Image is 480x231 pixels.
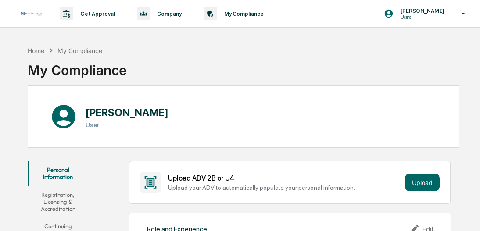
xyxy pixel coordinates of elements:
p: My Compliance [217,11,268,17]
h1: [PERSON_NAME] [86,106,168,119]
button: Upload [405,174,440,191]
button: Personal Information [28,161,88,186]
button: Registration, Licensing & Accreditation [28,186,88,218]
div: Upload ADV 2B or U4 [168,174,401,182]
div: My Compliance [57,47,102,54]
div: My Compliance [28,55,127,78]
div: Upload your ADV to automatically populate your personal information. [168,184,401,191]
p: Company [150,11,186,17]
h3: User [86,121,168,128]
div: Home [28,47,44,54]
img: logo [21,11,42,15]
p: Users [394,14,449,20]
p: [PERSON_NAME] [394,7,449,14]
p: Get Approval [73,11,119,17]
